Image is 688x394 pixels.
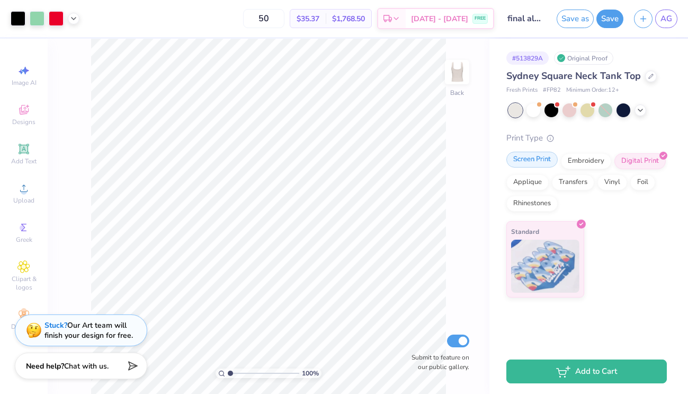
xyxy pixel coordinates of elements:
img: Standard [511,240,579,293]
input: – – [243,9,284,28]
strong: Need help? [26,361,64,371]
div: Applique [506,174,549,190]
div: Vinyl [597,174,627,190]
span: # FP82 [543,86,561,95]
button: Add to Cart [506,360,667,383]
button: Save [596,10,623,28]
span: Minimum Order: 12 + [566,86,619,95]
span: Decorate [11,322,37,331]
strong: Stuck? [44,320,67,330]
span: Greek [16,235,32,244]
div: Screen Print [506,152,558,168]
input: Untitled Design [499,8,551,29]
span: Upload [13,196,34,205]
span: 100 % [302,369,319,378]
span: Add Text [11,157,37,165]
button: Save as [557,10,594,28]
div: Transfers [552,174,594,190]
div: Print Type [506,132,667,144]
span: Standard [511,226,539,237]
span: [DATE] - [DATE] [411,13,468,24]
a: AG [655,10,677,28]
label: Submit to feature on our public gallery. [406,353,469,372]
span: $1,768.50 [332,13,365,24]
span: Fresh Prints [506,86,538,95]
div: Digital Print [614,153,666,169]
img: Back [446,62,468,83]
span: Sydney Square Neck Tank Top [506,69,641,82]
span: Designs [12,118,35,126]
span: FREE [475,15,486,22]
div: Foil [630,174,655,190]
div: Back [450,88,464,98]
span: Chat with us. [64,361,109,371]
div: Rhinestones [506,196,558,212]
div: Embroidery [561,153,611,169]
div: # 513829A [506,51,549,65]
div: Our Art team will finish your design for free. [44,320,133,340]
div: Original Proof [554,51,613,65]
span: Image AI [12,78,37,87]
span: Clipart & logos [5,275,42,292]
span: $35.37 [297,13,319,24]
span: AG [660,13,672,25]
